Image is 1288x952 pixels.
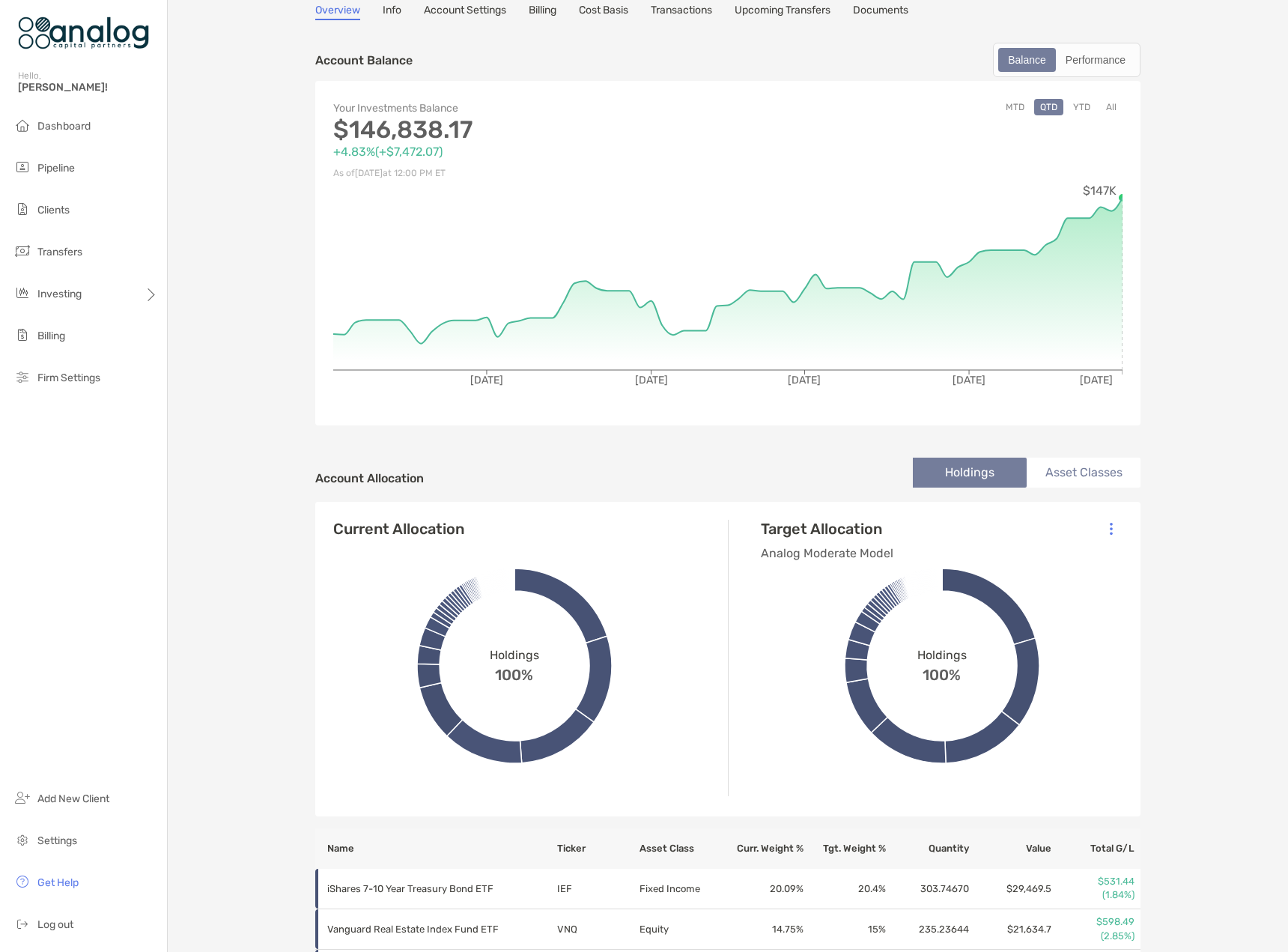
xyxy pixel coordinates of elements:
[788,374,821,386] tspan: [DATE]
[13,326,31,344] img: billing icon
[495,662,533,684] span: 100%
[13,284,31,302] img: investing icon
[1034,99,1063,115] button: QTD
[639,828,721,869] th: Asset Class
[1067,99,1096,115] button: YTD
[327,920,537,939] p: Vanguard Real Estate Index Fund ETF
[761,520,893,538] h4: Target Allocation
[970,909,1052,950] td: $21,634.7
[37,918,73,931] span: Log out
[556,909,639,950] td: VNQ
[721,869,804,909] td: 20.09 %
[315,471,424,485] h4: Account Allocation
[529,4,556,20] a: Billing
[333,164,728,183] p: As of [DATE] at 12:00 PM ET
[1083,184,1117,198] tspan: $147K
[639,909,721,950] td: Equity
[13,242,31,260] img: transfers icon
[721,909,804,950] td: 14.75 %
[804,828,887,869] th: Tgt. Weight %
[804,909,887,950] td: 15 %
[18,81,158,94] span: [PERSON_NAME]!
[37,120,91,133] span: Dashboard
[1057,49,1134,70] div: Performance
[1000,49,1054,70] div: Balance
[13,368,31,386] img: firm-settings icon
[556,869,639,909] td: IEF
[315,828,556,869] th: Name
[315,4,360,20] a: Overview
[1053,888,1134,902] p: (1.84%)
[333,142,728,161] p: +4.83% ( +$7,472.07 )
[853,4,908,20] a: Documents
[37,372,100,384] span: Firm Settings
[37,330,65,342] span: Billing
[887,869,969,909] td: 303.74670
[333,121,728,139] p: $146,838.17
[37,792,109,805] span: Add New Client
[651,4,712,20] a: Transactions
[1027,458,1140,488] li: Asset Classes
[993,43,1140,77] div: segmented control
[635,374,668,386] tspan: [DATE]
[37,288,82,300] span: Investing
[37,162,75,175] span: Pipeline
[953,374,985,386] tspan: [DATE]
[970,828,1052,869] th: Value
[556,828,639,869] th: Ticker
[13,158,31,176] img: pipeline icon
[1053,930,1134,943] p: (2.85%)
[333,99,728,118] p: Your Investments Balance
[970,869,1052,909] td: $29,469.5
[13,789,31,807] img: add_new_client icon
[1053,875,1134,888] p: $531.44
[761,544,893,563] p: Analog Moderate Model
[470,374,503,386] tspan: [DATE]
[804,869,887,909] td: 20.4 %
[1053,915,1134,929] p: $598.49
[1052,828,1140,869] th: Total G/L
[639,869,721,909] td: Fixed Income
[424,4,506,20] a: Account Settings
[37,876,79,889] span: Get Help
[887,909,969,950] td: 235.23644
[1000,99,1030,115] button: MTD
[887,828,969,869] th: Quantity
[327,879,537,898] p: iShares 7-10 Year Treasury Bond ETF
[383,4,401,20] a: Info
[18,6,149,60] img: Zoe Logo
[13,873,31,891] img: get-help icon
[13,915,31,933] img: logout icon
[579,4,628,20] a: Cost Basis
[37,834,77,847] span: Settings
[13,116,31,134] img: dashboard icon
[917,648,967,662] span: Holdings
[1110,522,1113,536] img: Icon List Menu
[913,458,1027,488] li: Holdings
[37,246,82,258] span: Transfers
[735,4,830,20] a: Upcoming Transfers
[13,200,31,218] img: clients icon
[721,828,804,869] th: Curr. Weight %
[37,204,70,216] span: Clients
[315,51,413,70] p: Account Balance
[1080,374,1113,386] tspan: [DATE]
[1100,99,1123,115] button: All
[490,648,539,662] span: Holdings
[13,831,31,849] img: settings icon
[333,520,464,538] h4: Current Allocation
[923,662,961,684] span: 100%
